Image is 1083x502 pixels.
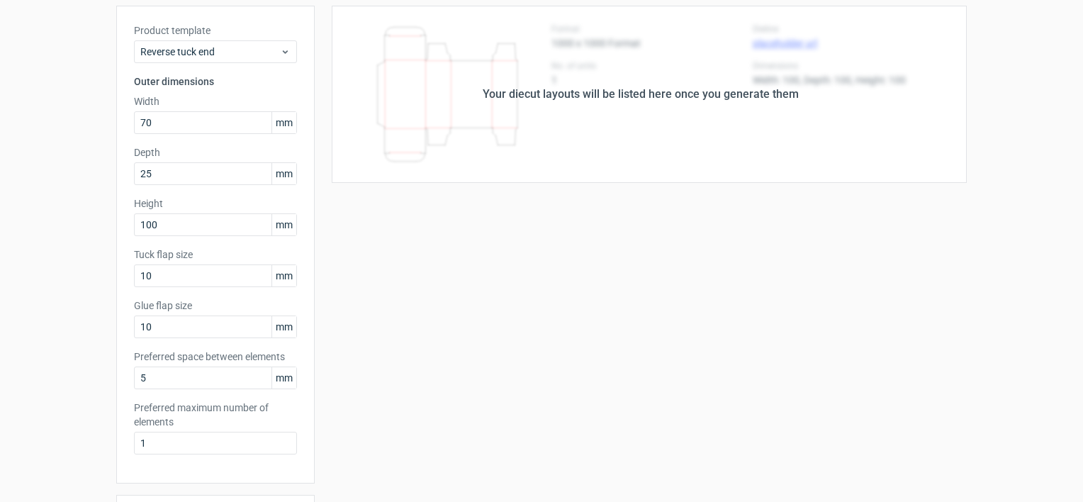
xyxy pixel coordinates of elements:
span: mm [271,367,296,389]
label: Product template [134,23,297,38]
span: mm [271,112,296,133]
label: Preferred maximum number of elements [134,401,297,429]
div: Your diecut layouts will be listed here once you generate them [483,86,799,103]
span: Reverse tuck end [140,45,280,59]
span: mm [271,214,296,235]
span: mm [271,265,296,286]
label: Glue flap size [134,299,297,313]
span: mm [271,316,296,338]
h3: Outer dimensions [134,74,297,89]
label: Height [134,196,297,211]
label: Width [134,94,297,108]
label: Preferred space between elements [134,350,297,364]
label: Depth [134,145,297,160]
span: mm [271,163,296,184]
label: Tuck flap size [134,247,297,262]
